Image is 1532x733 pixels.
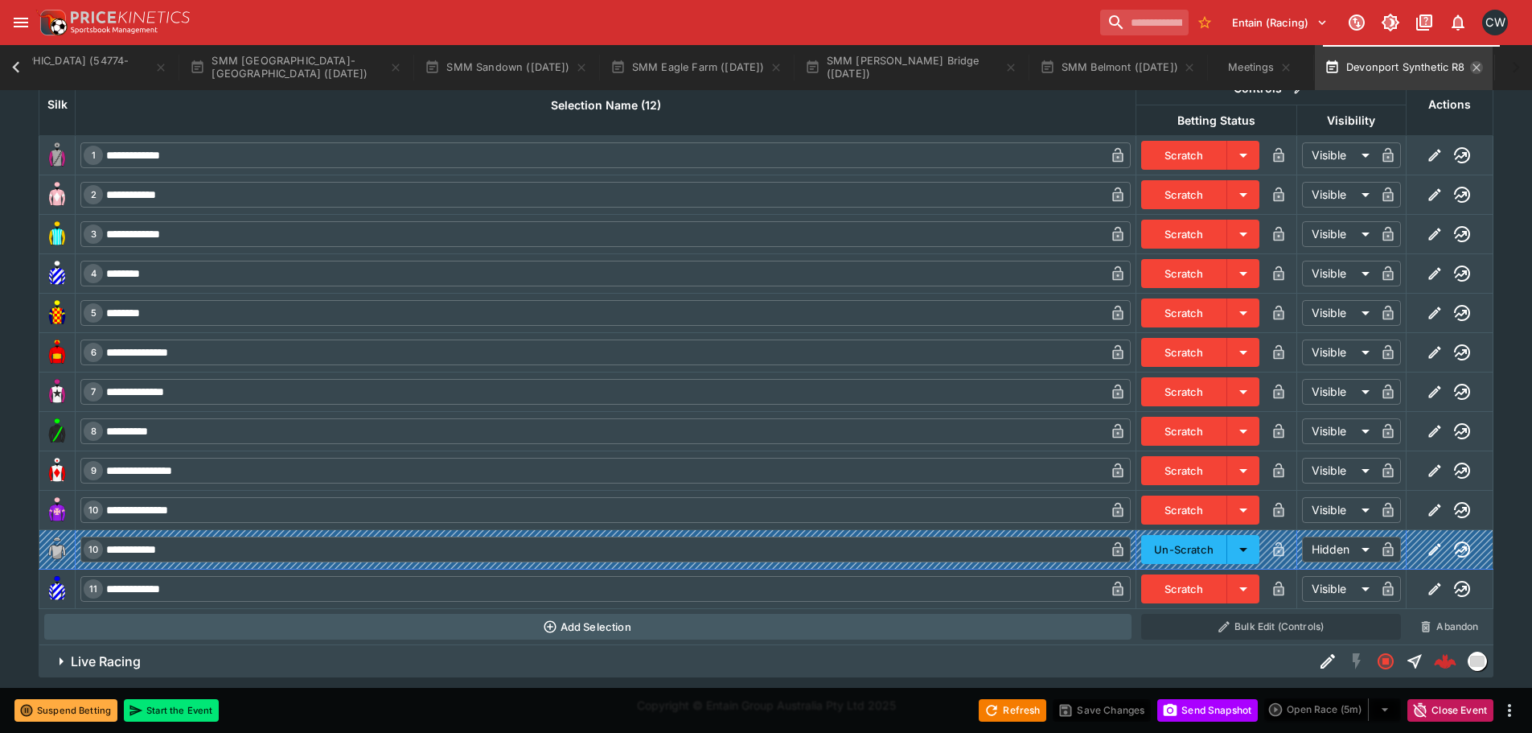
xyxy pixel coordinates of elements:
[180,45,412,90] button: SMM [GEOGRAPHIC_DATA]-[GEOGRAPHIC_DATA] ([DATE])
[1313,647,1342,676] button: Edit Detail
[124,699,219,722] button: Start the Event
[88,307,100,319] span: 5
[1141,496,1227,525] button: Scratch
[1342,8,1371,37] button: Connected to PK
[44,182,70,208] img: runner 2
[71,27,158,34] img: Sportsbook Management
[88,268,100,279] span: 4
[44,614,1132,640] button: Add Selection
[39,73,76,135] th: Silk
[1302,340,1375,365] div: Visible
[1342,647,1371,676] button: SGM Disabled
[1302,497,1375,523] div: Visible
[601,45,792,90] button: SMM Eagle Farm ([DATE])
[1400,647,1429,676] button: Straight
[1141,141,1227,170] button: Scratch
[533,96,679,115] span: Selection Name (12)
[88,229,100,240] span: 3
[1500,701,1519,720] button: more
[1376,8,1405,37] button: Toggle light/dark mode
[1302,261,1375,286] div: Visible
[1376,652,1395,671] svg: Closed
[44,537,70,562] img: blank-silk.png
[1411,614,1488,640] button: Abandon
[44,261,70,286] img: runner 4
[1302,182,1375,208] div: Visible
[1302,379,1375,405] div: Visible
[88,386,99,397] span: 7
[85,544,101,555] span: 10
[71,653,141,670] h6: Live Racing
[44,576,70,602] img: runner 11
[1371,647,1400,676] button: Closed
[88,465,100,476] span: 9
[88,189,100,200] span: 2
[1309,111,1393,130] span: Visibility
[44,458,70,484] img: runner 9
[1141,259,1227,288] button: Scratch
[1302,221,1375,247] div: Visible
[1157,699,1258,722] button: Send Snapshot
[1302,300,1375,326] div: Visible
[1192,10,1218,35] button: No Bookmarks
[44,497,70,523] img: runner 10
[88,426,100,437] span: 8
[1100,10,1189,35] input: search
[35,6,68,39] img: PriceKinetics Logo
[1141,299,1227,327] button: Scratch
[71,11,190,23] img: PriceKinetics
[86,583,101,595] span: 11
[1482,10,1508,35] div: Clint Wallis
[1302,537,1375,562] div: Hidden
[1429,645,1461,677] a: 8940c47b-1173-4ea8-a32f-ec26e426d34b
[1444,8,1472,37] button: Notifications
[1468,653,1486,670] img: liveracing
[44,300,70,326] img: runner 5
[1222,10,1337,35] button: Select Tenant
[1468,652,1487,671] div: liveracing
[1302,142,1375,168] div: Visible
[44,142,70,168] img: runner 1
[1141,456,1227,485] button: Scratch
[1410,8,1439,37] button: Documentation
[1141,220,1227,249] button: Scratch
[1264,698,1401,721] div: split button
[1030,45,1205,90] button: SMM Belmont ([DATE])
[795,45,1027,90] button: SMM [PERSON_NAME] Bridge ([DATE])
[979,699,1046,722] button: Refresh
[1302,458,1375,484] div: Visible
[1477,5,1513,40] button: Clint Wallis
[1302,418,1375,444] div: Visible
[88,347,100,358] span: 6
[88,150,99,161] span: 1
[6,8,35,37] button: open drawer
[1434,650,1456,673] div: 8940c47b-1173-4ea8-a32f-ec26e426d34b
[1407,699,1493,722] button: Close Event
[1406,73,1493,135] th: Actions
[14,699,117,722] button: Suspend Betting
[1141,377,1227,406] button: Scratch
[1141,417,1227,446] button: Scratch
[44,340,70,365] img: runner 6
[44,418,70,444] img: runner 8
[1141,180,1227,209] button: Scratch
[1141,614,1402,640] button: Bulk Edit (Controls)
[44,379,70,405] img: runner 7
[1141,338,1227,367] button: Scratch
[1434,650,1456,673] img: logo-cerberus--red.svg
[415,45,597,90] button: SMM Sandown ([DATE])
[1160,111,1273,130] span: Betting Status
[1141,535,1227,564] button: Un-Scratch
[1315,45,1493,90] button: Devonport Synthetic R8
[85,504,101,516] span: 10
[1209,45,1312,90] button: Meetings
[39,645,1313,677] button: Live Racing
[44,221,70,247] img: runner 3
[1302,576,1375,602] div: Visible
[1141,574,1227,603] button: Scratch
